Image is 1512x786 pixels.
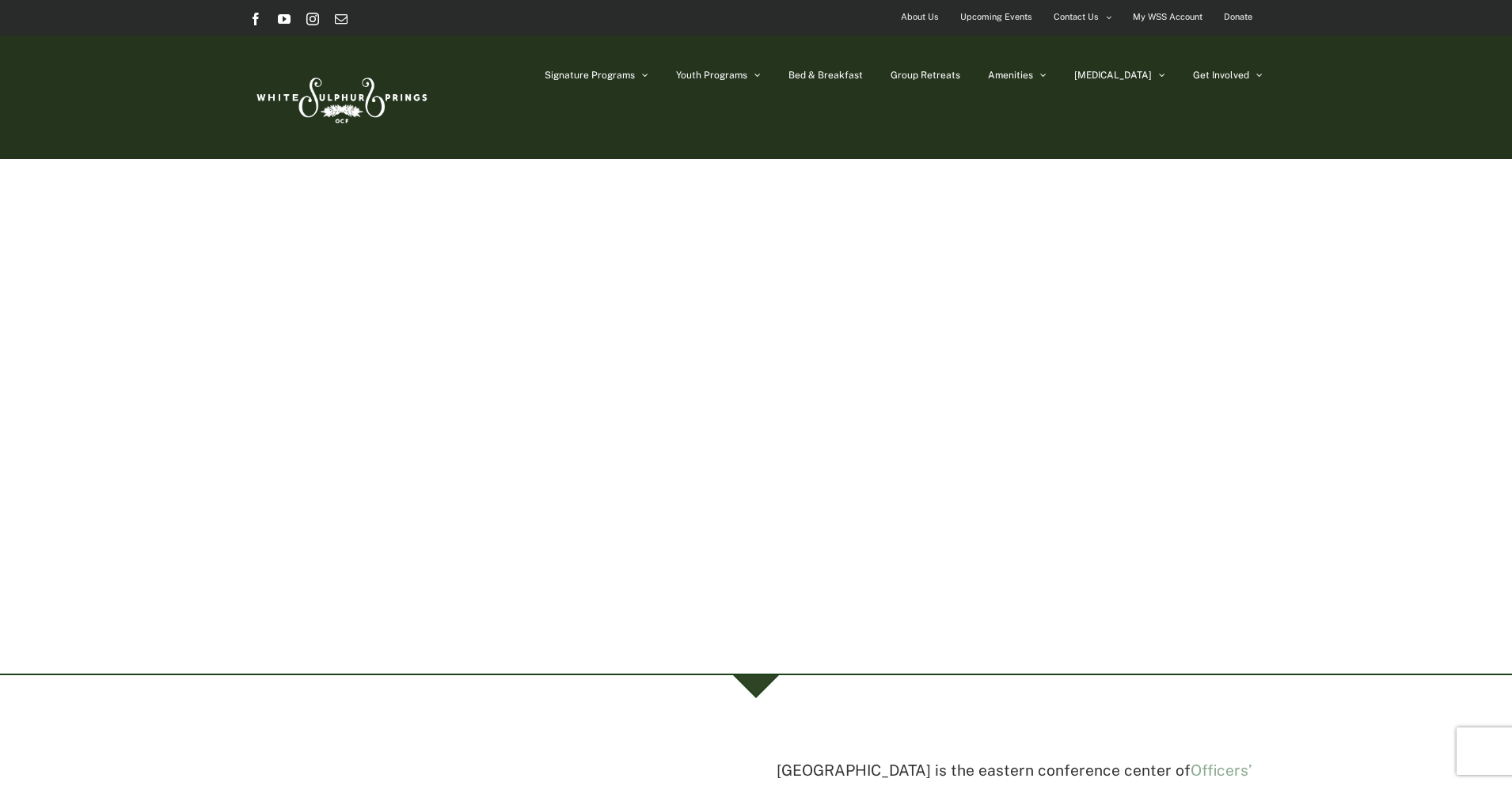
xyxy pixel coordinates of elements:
a: Get Involved [1193,36,1263,115]
img: White Sulphur Springs Logo [249,60,431,135]
a: Email [335,13,348,25]
span: Bed & Breakfast [788,70,863,80]
span: Contact Us [1054,6,1099,28]
span: Get Involved [1193,70,1249,80]
a: Youth Programs [676,36,761,115]
span: About Us [901,6,939,28]
a: Instagram [306,13,319,25]
a: Signature Programs [545,36,648,115]
span: Donate [1224,6,1252,28]
span: My WSS Account [1133,6,1202,28]
a: YouTube [278,13,291,25]
a: [MEDICAL_DATA] [1074,36,1165,115]
a: Group Retreats [891,36,960,115]
span: Upcoming Events [960,6,1032,28]
span: Signature Programs [545,70,635,80]
a: Bed & Breakfast [788,36,863,115]
span: Group Retreats [891,70,960,80]
span: [MEDICAL_DATA] [1074,70,1152,80]
a: Facebook [249,13,262,25]
span: Amenities [988,70,1033,80]
nav: Main Menu [545,36,1263,115]
a: Amenities [988,36,1047,115]
span: Youth Programs [676,70,747,80]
